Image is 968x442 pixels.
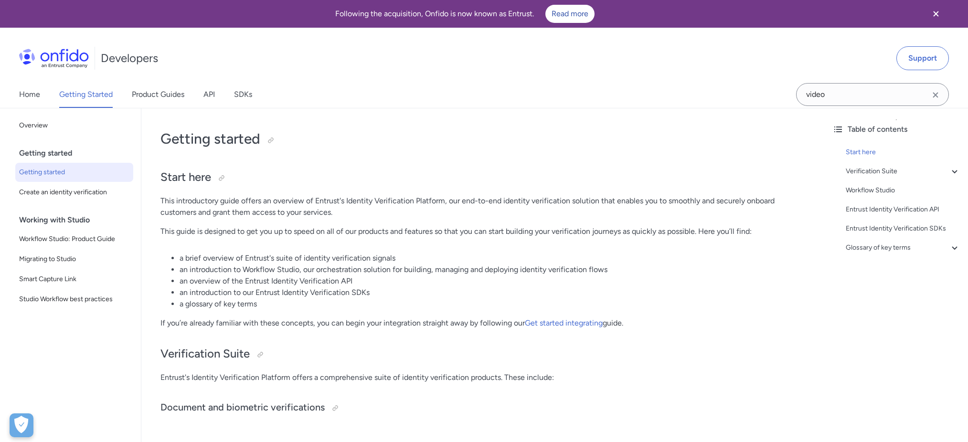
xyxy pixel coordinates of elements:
input: Onfido search input field [796,83,949,106]
a: Getting started [15,163,133,182]
div: Getting started [19,144,137,163]
a: Support [896,46,949,70]
span: Workflow Studio: Product Guide [19,233,129,245]
h2: Verification Suite [160,346,806,362]
li: an introduction to our Entrust Identity Verification SDKs [180,287,806,298]
h3: Document and biometric verifications [160,400,806,416]
a: Migrating to Studio [15,250,133,269]
h1: Getting started [160,129,806,148]
h1: Developers [101,51,158,66]
a: Start here [846,147,960,158]
a: Getting Started [59,81,113,108]
div: Working with Studio [19,210,137,230]
h2: Start here [160,169,806,186]
a: Workflow Studio: Product Guide [15,230,133,249]
a: Get started integrating [525,318,603,327]
a: Workflow Studio [846,185,960,196]
div: Table of contents [832,124,960,135]
a: Home [19,81,40,108]
a: Entrust Identity Verification API [846,204,960,215]
span: Migrating to Studio [19,253,129,265]
p: Entrust's Identity Verification Platform offers a comprehensive suite of identity verification pr... [160,372,806,383]
a: Glossary of key terms [846,242,960,253]
button: Close banner [918,2,954,26]
li: an overview of the Entrust Identity Verification API [180,275,806,287]
p: If you’re already familiar with these concepts, you can begin your integration straight away by f... [160,317,806,329]
a: Smart Capture Link [15,270,133,289]
button: Open Preferences [10,413,33,437]
a: Verification Suite [846,166,960,177]
div: Following the acquisition, Onfido is now known as Entrust. [11,5,918,23]
a: Overview [15,116,133,135]
p: This guide is designed to get you up to speed on all of our products and features so that you can... [160,226,806,237]
span: Smart Capture Link [19,274,129,285]
li: a brief overview of Entrust's suite of identity verification signals [180,253,806,264]
svg: Close banner [930,8,942,20]
p: This introductory guide offers an overview of Entrust's Identity Verification Platform, our end-t... [160,195,806,218]
li: an introduction to Workflow Studio, our orchestration solution for building, managing and deployi... [180,264,806,275]
span: Overview [19,120,129,131]
a: API [203,81,215,108]
a: Studio Workflow best practices [15,290,133,309]
span: Studio Workflow best practices [19,294,129,305]
li: a glossary of key terms [180,298,806,310]
a: Entrust Identity Verification SDKs [846,223,960,234]
img: Onfido Logo [19,49,89,68]
a: Read more [545,5,595,23]
div: Cookie Preferences [10,413,33,437]
span: Create an identity verification [19,187,129,198]
a: Product Guides [132,81,184,108]
a: SDKs [234,81,252,108]
svg: Clear search field button [930,89,941,101]
span: Getting started [19,167,129,178]
a: Create an identity verification [15,183,133,202]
